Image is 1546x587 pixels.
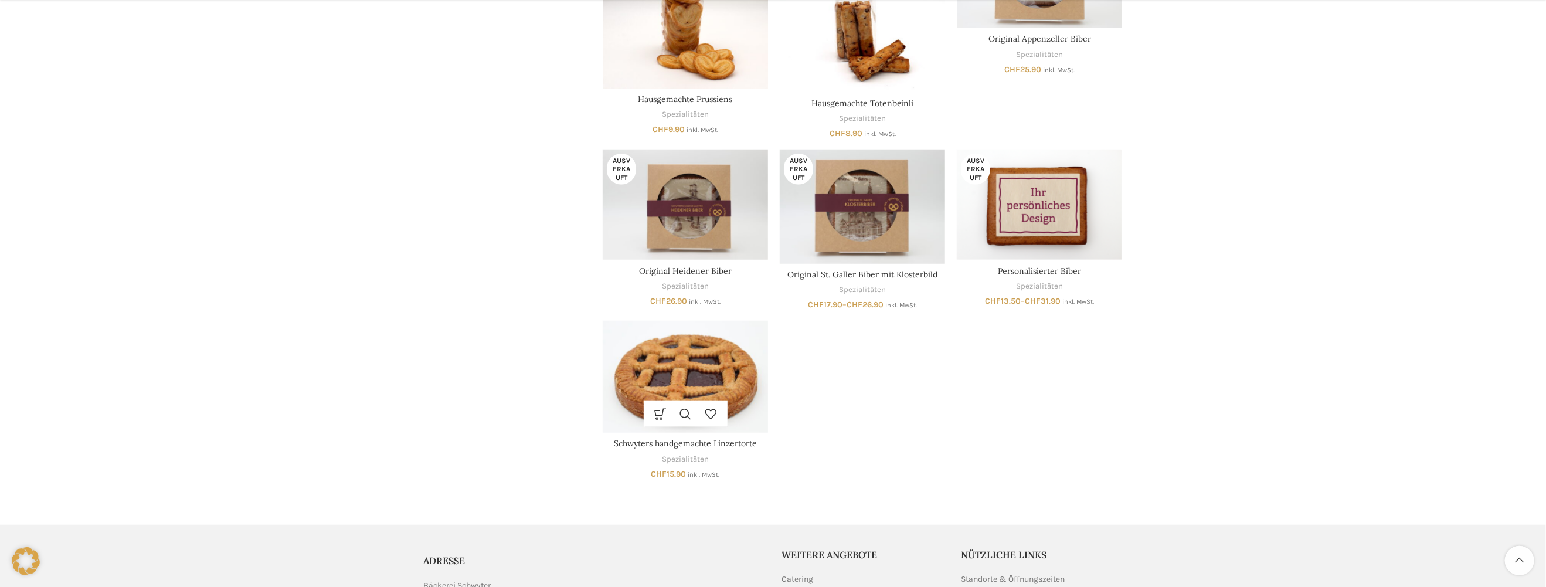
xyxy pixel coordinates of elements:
[648,401,673,427] a: In den Warenkorb legen: „Schwyters handgemachte Linzertorte“
[957,296,1122,307] span: –
[1505,546,1534,575] a: Scroll to top button
[787,269,938,280] a: Original St. Galler Biber mit Klosterbild
[885,301,917,309] small: inkl. MwSt.
[1062,298,1094,306] small: inkl. MwSt.
[847,300,862,310] span: CHF
[782,574,815,585] a: Catering
[811,98,914,108] a: Hausgemachte Totenbeinli
[1025,296,1061,306] bdi: 31.90
[808,300,824,310] span: CHF
[830,128,862,138] bdi: 8.90
[639,266,732,276] a: Original Heidener Biber
[1016,49,1063,60] a: Spezialitäten
[673,401,698,427] a: Schnellansicht
[688,471,720,479] small: inkl. MwSt.
[985,296,1001,306] span: CHF
[782,548,944,561] h5: Weitere Angebote
[614,438,757,449] a: Schwyters handgemachte Linzertorte
[603,150,768,260] a: Original Heidener Biber
[961,574,1066,585] a: Standorte & Öffnungszeiten
[662,109,709,120] a: Spezialitäten
[988,33,1091,44] a: Original Appenzeller Biber
[653,124,685,134] bdi: 9.90
[651,469,687,479] bdi: 15.90
[1025,296,1041,306] span: CHF
[784,154,813,185] span: Ausverkauft
[687,126,718,134] small: inkl. MwSt.
[650,296,687,306] bdi: 26.90
[961,548,1123,561] h5: Nützliche Links
[830,128,845,138] span: CHF
[1043,66,1075,74] small: inkl. MwSt.
[780,299,945,311] span: –
[653,124,668,134] span: CHF
[638,94,733,104] a: Hausgemachte Prussiens
[424,555,466,566] span: ADRESSE
[1004,65,1020,74] span: CHF
[839,113,886,124] a: Spezialitäten
[651,469,667,479] span: CHF
[839,284,886,296] a: Spezialitäten
[662,454,709,465] a: Spezialitäten
[985,296,1021,306] bdi: 13.50
[1016,281,1063,292] a: Spezialitäten
[780,150,945,264] a: Original St. Galler Biber mit Klosterbild
[808,300,842,310] bdi: 17.90
[864,130,896,138] small: inkl. MwSt.
[607,154,636,185] span: Ausverkauft
[689,298,721,306] small: inkl. MwSt.
[1004,65,1041,74] bdi: 25.90
[998,266,1081,276] a: Personalisierter Biber
[957,150,1122,260] a: Personalisierter Biber
[961,154,990,185] span: Ausverkauft
[662,281,709,292] a: Spezialitäten
[847,300,884,310] bdi: 26.90
[650,296,666,306] span: CHF
[603,321,768,433] a: Schwyters handgemachte Linzertorte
